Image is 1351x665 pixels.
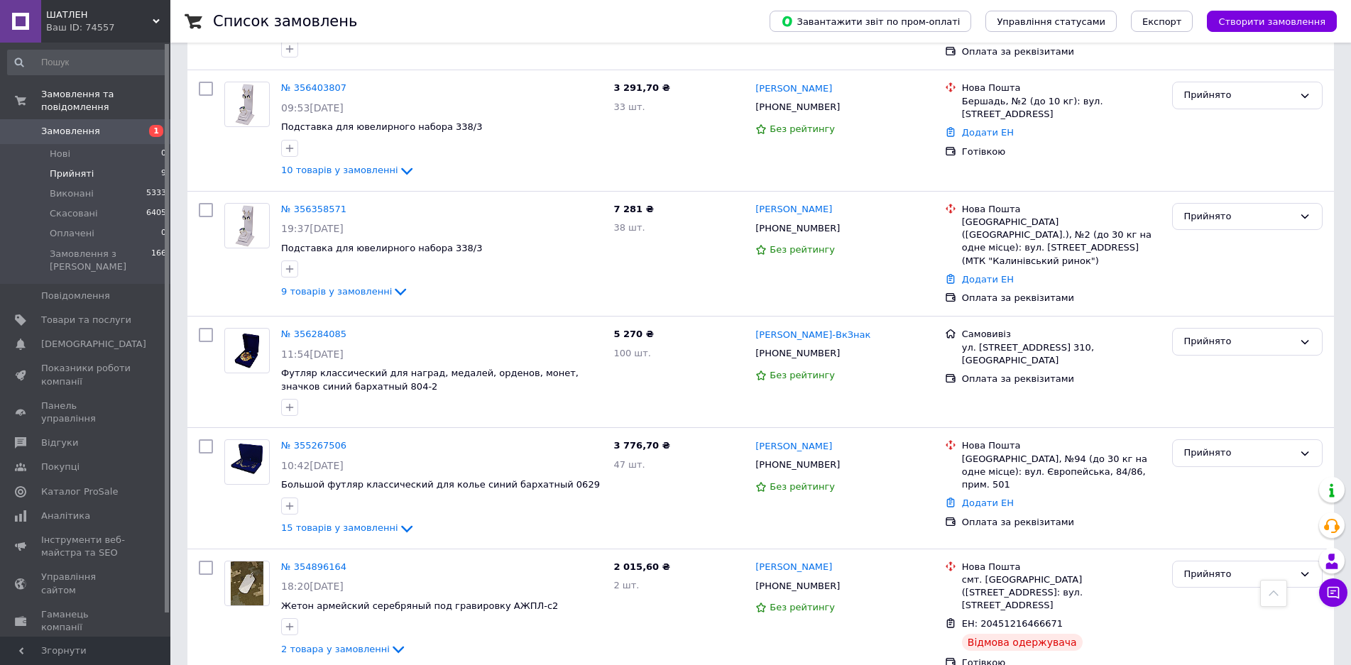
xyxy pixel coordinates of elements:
[770,244,835,255] span: Без рейтингу
[46,21,170,34] div: Ваш ID: 74557
[281,368,579,392] a: Футляр классический для наград, медалей, орденов, монет, значков синий бархатный 804-2
[755,581,840,591] span: [PHONE_NUMBER]
[613,459,645,470] span: 47 шт.
[281,460,344,471] span: 10:42[DATE]
[755,203,832,216] a: [PERSON_NAME]
[962,439,1161,452] div: Нова Пошта
[281,581,344,592] span: 18:20[DATE]
[962,216,1161,268] div: [GEOGRAPHIC_DATA] ([GEOGRAPHIC_DATA].), №2 (до 30 кг на одне місце): вул. [STREET_ADDRESS] (МТК "...
[41,314,131,326] span: Товари та послуги
[281,600,558,611] a: Жетон армейский серебряный под гравировку АЖПЛ-с2
[997,16,1105,27] span: Управління статусами
[1131,11,1193,32] button: Експорт
[281,522,398,533] span: 15 товарів у замовленні
[770,481,835,492] span: Без рейтингу
[231,561,263,605] img: Фото товару
[613,204,653,214] span: 7 281 ₴
[613,440,669,451] span: 3 776,70 ₴
[1184,446,1293,461] div: Прийнято
[41,485,118,498] span: Каталог ProSale
[962,561,1161,573] div: Нова Пошта
[146,187,166,200] span: 5333
[50,148,70,160] span: Нові
[1319,578,1347,607] button: Чат з покупцем
[962,274,1014,285] a: Додати ЕН
[770,11,971,32] button: Завантажити звіт по пром-оплаті
[151,248,166,273] span: 166
[213,13,357,30] h1: Список замовлень
[281,286,409,297] a: 9 товарів у замовленні
[161,148,166,160] span: 0
[962,498,1014,508] a: Додати ЕН
[46,9,153,21] span: ШАТЛЕН
[224,439,270,485] a: Фото товару
[962,145,1161,158] div: Готівкою
[281,204,346,214] a: № 356358571
[41,571,131,596] span: Управління сайтом
[41,290,110,302] span: Повідомлення
[224,203,270,248] a: Фото товару
[613,348,651,358] span: 100 шт.
[613,101,645,112] span: 33 шт.
[281,223,344,234] span: 19:37[DATE]
[224,561,270,606] a: Фото товару
[781,15,960,28] span: Завантажити звіт по пром-оплаті
[149,125,163,137] span: 1
[281,348,344,360] span: 11:54[DATE]
[281,102,344,114] span: 09:53[DATE]
[41,461,80,473] span: Покупці
[755,561,832,574] a: [PERSON_NAME]
[50,207,98,220] span: Скасовані
[281,121,483,132] a: Подставка для ювелирного набора 338/3
[962,328,1161,341] div: Самовивіз
[50,227,94,240] span: Оплачені
[962,45,1161,58] div: Оплата за реквізитами
[50,187,94,200] span: Виконані
[281,165,398,175] span: 10 товарів у замовленні
[281,329,346,339] a: № 356284085
[7,50,168,75] input: Пошук
[755,348,840,358] span: [PHONE_NUMBER]
[281,479,600,490] a: Большой футляр классический для колье синий бархатный 0629
[41,436,78,449] span: Відгуки
[770,370,835,380] span: Без рейтингу
[962,82,1161,94] div: Нова Пошта
[962,341,1161,367] div: ул. [STREET_ADDRESS] 310, [GEOGRAPHIC_DATA]
[41,338,146,351] span: [DEMOGRAPHIC_DATA]
[770,123,835,134] span: Без рейтингу
[146,207,166,220] span: 6405
[962,573,1161,612] div: смт. [GEOGRAPHIC_DATA] ([STREET_ADDRESS]: вул. [STREET_ADDRESS]
[1193,16,1337,26] a: Створити замовлення
[50,167,94,180] span: Прийняті
[224,82,270,127] a: Фото товару
[41,608,131,634] span: Гаманець компанії
[41,125,100,138] span: Замовлення
[755,329,870,342] a: [PERSON_NAME]-ВкЗнак
[962,634,1083,651] div: Відмова одержувача
[281,286,392,297] span: 9 товарів у замовленні
[231,82,263,126] img: Фото товару
[962,453,1161,492] div: [GEOGRAPHIC_DATA], №94 (до 30 кг на одне місце): вул. Європейська, 84/86, прим. 501
[281,165,415,175] a: 10 товарів у замовленні
[281,82,346,93] a: № 356403807
[755,82,832,96] a: [PERSON_NAME]
[613,82,669,93] span: 3 291,70 ₴
[755,223,840,233] span: [PHONE_NUMBER]
[161,167,166,180] span: 9
[755,101,840,112] span: [PHONE_NUMBER]
[281,561,346,572] a: № 354896164
[613,580,639,590] span: 2 шт.
[231,440,263,484] img: Фото товару
[281,644,407,654] a: 2 товара у замовленні
[281,440,346,451] a: № 355267506
[41,534,131,559] span: Інструменти веб-майстра та SEO
[962,127,1014,138] a: Додати ЕН
[962,203,1161,216] div: Нова Пошта
[755,459,840,470] span: [PHONE_NUMBER]
[281,243,483,253] a: Подставка для ювелирного набора 338/3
